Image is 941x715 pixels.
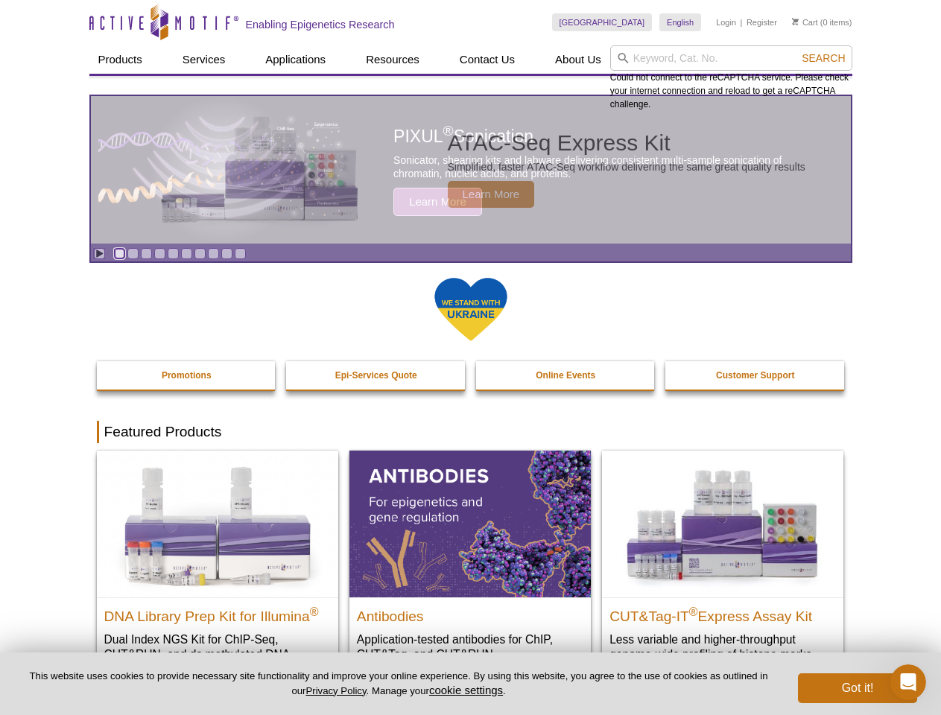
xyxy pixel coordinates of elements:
p: Less variable and higher-throughput genome-wide profiling of histone marks​. [609,632,836,662]
img: ATAC-Seq Express Kit [139,113,384,226]
a: Epi-Services Quote [286,361,466,390]
h2: DNA Library Prep Kit for Illumina [104,602,331,624]
a: Go to slide 6 [181,248,192,259]
a: Go to slide 3 [141,248,152,259]
a: Go to slide 2 [127,248,139,259]
a: Go to slide 7 [194,248,206,259]
a: Go to slide 9 [221,248,232,259]
a: About Us [546,45,610,74]
strong: Customer Support [716,370,794,381]
a: Register [747,17,777,28]
a: Cart [792,17,818,28]
div: Could not connect to the reCAPTCHA service. Please check your internet connection and reload to g... [610,45,852,111]
a: [GEOGRAPHIC_DATA] [552,13,653,31]
img: Your Cart [792,18,799,25]
a: Promotions [97,361,277,390]
a: Go to slide 10 [235,248,246,259]
strong: Online Events [536,370,595,381]
sup: ® [310,605,319,617]
span: Learn More [448,181,535,208]
a: Privacy Policy [305,685,366,696]
iframe: Intercom live chat [890,664,926,700]
a: Online Events [476,361,656,390]
strong: Epi-Services Quote [335,370,417,381]
input: Keyword, Cat. No. [610,45,852,71]
a: Go to slide 4 [154,248,165,259]
p: Simplified, faster ATAC-Seq workflow delivering the same great quality results [448,160,805,174]
h2: Enabling Epigenetics Research [246,18,395,31]
a: ATAC-Seq Express Kit ATAC-Seq Express Kit Simplified, faster ATAC-Seq workflow delivering the sam... [91,96,851,244]
img: All Antibodies [349,451,591,597]
img: CUT&Tag-IT® Express Assay Kit [602,451,843,597]
li: (0 items) [792,13,852,31]
a: All Antibodies Antibodies Application-tested antibodies for ChIP, CUT&Tag, and CUT&RUN. [349,451,591,676]
a: Products [89,45,151,74]
strong: Promotions [162,370,212,381]
img: We Stand With Ukraine [434,276,508,343]
a: Contact Us [451,45,524,74]
a: Login [716,17,736,28]
button: Search [797,51,849,65]
a: Go to slide 5 [168,248,179,259]
a: DNA Library Prep Kit for Illumina DNA Library Prep Kit for Illumina® Dual Index NGS Kit for ChIP-... [97,451,338,691]
h2: CUT&Tag-IT Express Assay Kit [609,602,836,624]
article: ATAC-Seq Express Kit [91,96,851,244]
li: | [741,13,743,31]
a: Go to slide 8 [208,248,219,259]
a: Toggle autoplay [94,248,105,259]
span: Search [802,52,845,64]
a: Customer Support [665,361,846,390]
a: Go to slide 1 [114,248,125,259]
h2: Featured Products [97,421,845,443]
button: cookie settings [429,684,503,696]
h2: ATAC-Seq Express Kit [448,132,805,154]
img: DNA Library Prep Kit for Illumina [97,451,338,597]
sup: ® [689,605,698,617]
p: This website uses cookies to provide necessary site functionality and improve your online experie... [24,670,773,698]
p: Application-tested antibodies for ChIP, CUT&Tag, and CUT&RUN. [357,632,583,662]
a: English [659,13,701,31]
a: Applications [256,45,335,74]
a: Resources [357,45,428,74]
h2: Antibodies [357,602,583,624]
p: Dual Index NGS Kit for ChIP-Seq, CUT&RUN, and ds methylated DNA assays. [104,632,331,677]
a: Services [174,45,235,74]
button: Got it! [798,673,917,703]
a: CUT&Tag-IT® Express Assay Kit CUT&Tag-IT®Express Assay Kit Less variable and higher-throughput ge... [602,451,843,676]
